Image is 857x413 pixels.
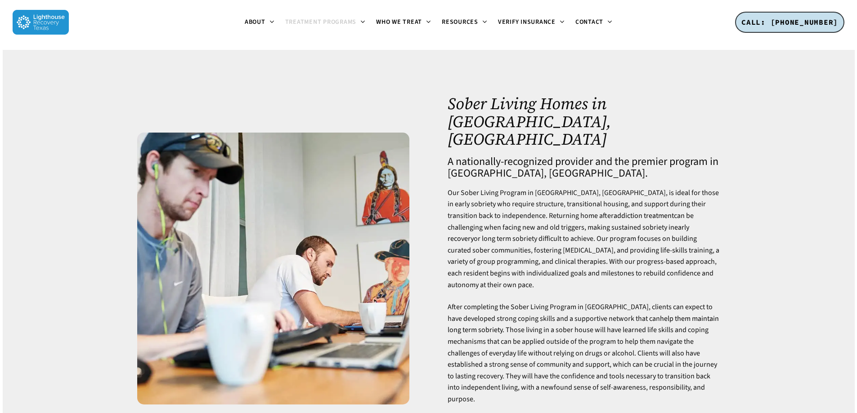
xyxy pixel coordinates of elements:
h1: Sober Living Homes in [GEOGRAPHIC_DATA], [GEOGRAPHIC_DATA] [448,95,720,148]
a: Resources [436,19,493,26]
p: Our Sober Living Program in [GEOGRAPHIC_DATA], [GEOGRAPHIC_DATA], is ideal for those in early sob... [448,187,720,302]
a: About [239,19,280,26]
p: After completing the Sober Living Program in [GEOGRAPHIC_DATA], clients can expect to have develo... [448,302,720,405]
a: addiction treatment [614,211,674,221]
a: Who We Treat [371,19,436,26]
span: Treatment Programs [285,18,357,27]
span: Contact [575,18,603,27]
a: early recovery [448,222,689,244]
a: Treatment Programs [280,19,371,26]
span: Who We Treat [376,18,422,27]
a: CALL: [PHONE_NUMBER] [735,12,844,33]
a: Contact [570,19,618,26]
span: CALL: [PHONE_NUMBER] [741,18,838,27]
a: Verify Insurance [493,19,570,26]
span: About [245,18,265,27]
span: Resources [442,18,478,27]
img: Lighthouse Recovery Texas [13,10,69,35]
h4: A nationally-recognized provider and the premier program in [GEOGRAPHIC_DATA], [GEOGRAPHIC_DATA]. [448,156,720,179]
span: Verify Insurance [498,18,556,27]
